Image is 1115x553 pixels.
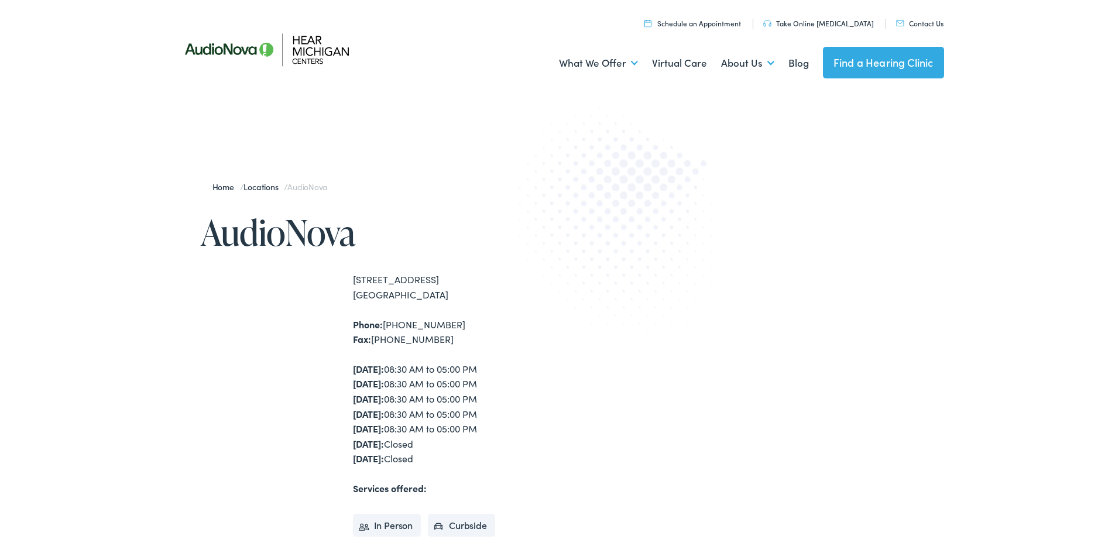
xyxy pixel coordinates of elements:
a: Home [212,181,240,193]
strong: [DATE]: [353,377,384,390]
li: Curbside [428,514,495,537]
img: utility icon [644,19,651,27]
a: Find a Hearing Clinic [823,47,944,78]
strong: [DATE]: [353,407,384,420]
a: What We Offer [559,42,638,85]
div: [STREET_ADDRESS] [GEOGRAPHIC_DATA] [353,272,558,302]
a: Blog [788,42,809,85]
strong: [DATE]: [353,452,384,465]
strong: [DATE]: [353,422,384,435]
strong: Phone: [353,318,383,331]
span: / / [212,181,328,193]
strong: Fax: [353,332,371,345]
span: AudioNova [287,181,327,193]
a: Locations [243,181,284,193]
img: utility icon [763,20,771,27]
h1: AudioNova [201,213,558,252]
a: Schedule an Appointment [644,18,741,28]
strong: [DATE]: [353,437,384,450]
a: About Us [721,42,774,85]
strong: [DATE]: [353,362,384,375]
div: 08:30 AM to 05:00 PM 08:30 AM to 05:00 PM 08:30 AM to 05:00 PM 08:30 AM to 05:00 PM 08:30 AM to 0... [353,362,558,466]
a: Take Online [MEDICAL_DATA] [763,18,874,28]
a: Contact Us [896,18,944,28]
a: Virtual Care [652,42,707,85]
img: utility icon [896,20,904,26]
strong: Services offered: [353,482,427,494]
div: [PHONE_NUMBER] [PHONE_NUMBER] [353,317,558,347]
strong: [DATE]: [353,392,384,405]
li: In Person [353,514,421,537]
